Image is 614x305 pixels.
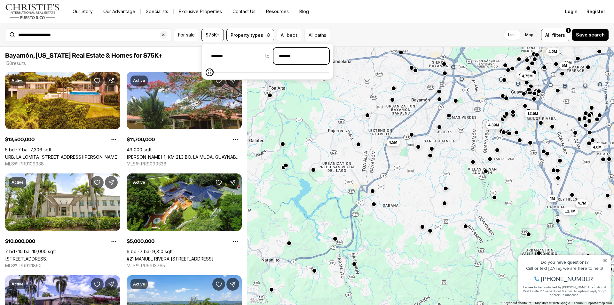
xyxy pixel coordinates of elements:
button: Register [583,5,609,18]
button: 4M [547,195,558,202]
button: 10M [562,59,574,67]
button: All beds [277,29,302,41]
button: 4.7M [575,199,589,207]
input: priceMin [206,48,261,64]
span: Register [586,9,605,14]
button: Allfilters1 [541,29,569,41]
a: Our Story [67,7,98,16]
span: 11.7M [565,209,575,214]
span: 10M [564,60,572,66]
button: Share Property [105,176,118,189]
button: 4.39M [486,121,501,129]
button: Login [561,5,581,18]
p: Active [12,282,24,287]
a: CARR 1, KM 21.3 BO. LA MUDA, GUAYNABO PR, 00969 [127,154,242,160]
button: Contact Us [227,7,261,16]
a: Exclusive Properties [174,7,227,16]
span: All [545,32,551,38]
button: 11.7M [562,207,578,215]
button: Highest Price [201,57,246,70]
p: Active [12,180,24,185]
button: 4.5M [386,139,400,146]
button: 4.6M [590,143,604,151]
span: 4M [550,196,555,201]
p: 150 results [5,61,26,66]
button: Share Property [226,278,239,291]
img: logo [5,4,60,19]
button: Save Property: #21 MANUEL RIVERA FERRER ST. [212,176,225,189]
span: Bayamón, [US_STATE] Real Estate & Homes for $75K+ [5,52,162,59]
span: 4.5M [389,140,398,145]
span: 4.5M [519,72,527,77]
button: Share Property [105,74,118,87]
button: Save Property: CARR 1, KM 21.3 BO. LA MUDA [212,74,225,87]
button: Property types · 8 [226,29,274,41]
span: 12.5M [527,111,538,116]
a: 9 CASTANA ST, GUAYNABO PR, 00968 [5,256,48,261]
p: Active [12,78,24,83]
span: I agree to be contacted by [PERSON_NAME] International Real Estate PR via text, call & email. To ... [8,39,91,52]
span: 4.7M [578,201,586,206]
div: Call or text [DATE], we are here to help! [7,20,92,25]
div: Do you have questions? [7,14,92,19]
button: $75K+ [201,29,224,41]
button: 4.75M [519,72,535,80]
a: #21 MANUEL RIVERA FERRER ST., GUAYNABO PR, 00968 [127,256,214,261]
a: Specialists [141,7,173,16]
span: 4.6M [593,145,602,150]
button: Save Property: 9 CASTANA ST [91,176,104,189]
button: 4.2M [546,48,560,56]
a: Resources [261,7,294,16]
a: Our Advantage [98,7,140,16]
button: For sale [174,29,199,41]
p: Active [133,282,145,287]
span: For sale [178,32,195,37]
span: 4.2M [548,49,557,54]
span: to [265,53,270,59]
button: Property options [229,235,242,248]
button: Property options [107,235,120,248]
button: 4.5M [516,71,530,79]
a: Blog [294,7,314,16]
button: 5M [559,62,570,69]
button: Save search [572,29,609,41]
button: Save Property: 16 JARDIN STREET [91,278,104,291]
span: Save search [576,32,605,37]
label: Map [520,29,539,41]
button: Share Property [105,278,118,291]
a: URB. LA LOMITA CALLE VISTA LINDA, GUAYNABO PR, 00969 [5,154,119,160]
label: List [503,29,520,41]
span: filters [552,32,565,38]
input: priceMax [274,48,329,64]
span: Maximum [206,68,213,76]
span: Login [565,9,578,14]
button: Save Property: URB. LA LOMITA CALLE VISTA LINDA [91,74,104,87]
button: All baths [304,29,330,41]
button: Share Property [226,176,239,189]
span: [PHONE_NUMBER] [26,30,80,36]
button: Share Property [226,74,239,87]
span: 1 [568,28,569,33]
button: Clear search input [160,29,171,41]
span: 4.39M [488,123,499,128]
button: Property options [107,133,120,146]
button: Save Property: 7 LA ROCA STREET BEVERLY HILLS [212,278,225,291]
span: 4.75M [522,74,532,79]
span: $75K+ [206,32,220,37]
p: Active [133,78,145,83]
button: Property options [229,133,242,146]
span: 5M [562,63,567,68]
button: 12.5M [525,110,540,117]
p: Active [133,180,145,185]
